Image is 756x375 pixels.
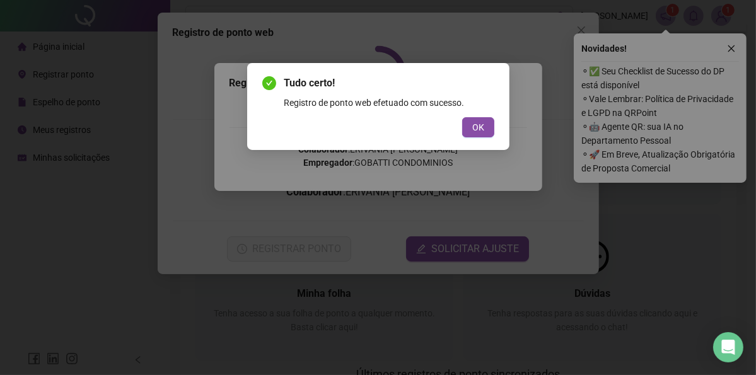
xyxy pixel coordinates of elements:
span: check-circle [262,76,276,90]
button: OK [462,117,494,137]
div: Open Intercom Messenger [713,332,743,362]
div: Registro de ponto web efetuado com sucesso. [284,96,494,110]
span: Tudo certo! [284,76,494,91]
span: OK [472,120,484,134]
